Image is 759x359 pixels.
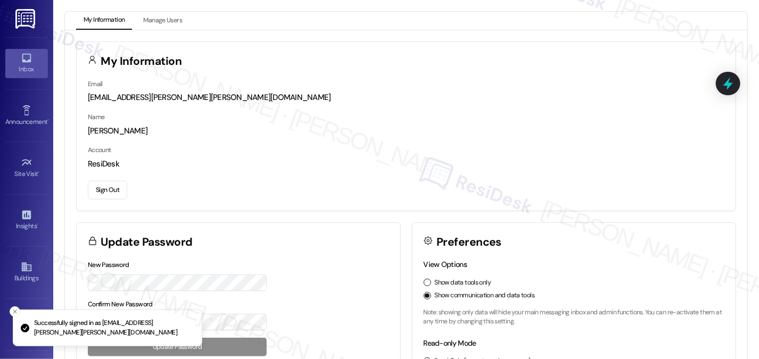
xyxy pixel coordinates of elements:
a: Site Visit • [5,154,48,182]
img: ResiDesk Logo [15,9,37,29]
a: Inbox [5,49,48,78]
span: • [47,116,49,124]
label: Show communication and data tools [435,291,535,300]
a: Leads [5,311,48,339]
h3: Preferences [436,237,501,248]
h3: Update Password [101,237,193,248]
p: Note: showing only data will hide your main messaging inbox and admin functions. You can re-activ... [424,308,725,327]
button: Manage Users [136,12,189,30]
label: Name [88,113,105,121]
button: My Information [76,12,132,30]
button: Sign Out [88,181,127,199]
div: ResiDesk [88,158,724,170]
span: • [38,169,40,176]
div: [PERSON_NAME] [88,126,724,137]
label: Read-only Mode [424,338,476,348]
div: [EMAIL_ADDRESS][PERSON_NAME][PERSON_NAME][DOMAIN_NAME] [88,92,724,103]
button: Close toast [10,306,20,317]
label: Account [88,146,111,154]
span: • [37,221,38,228]
label: Confirm New Password [88,300,153,308]
label: View Options [424,260,467,269]
label: New Password [88,261,129,269]
a: Insights • [5,206,48,235]
label: Show data tools only [435,278,491,288]
label: Email [88,80,103,88]
a: Buildings [5,258,48,287]
p: Successfully signed in as [EMAIL_ADDRESS][PERSON_NAME][PERSON_NAME][DOMAIN_NAME] [34,319,193,337]
h3: My Information [101,56,182,67]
